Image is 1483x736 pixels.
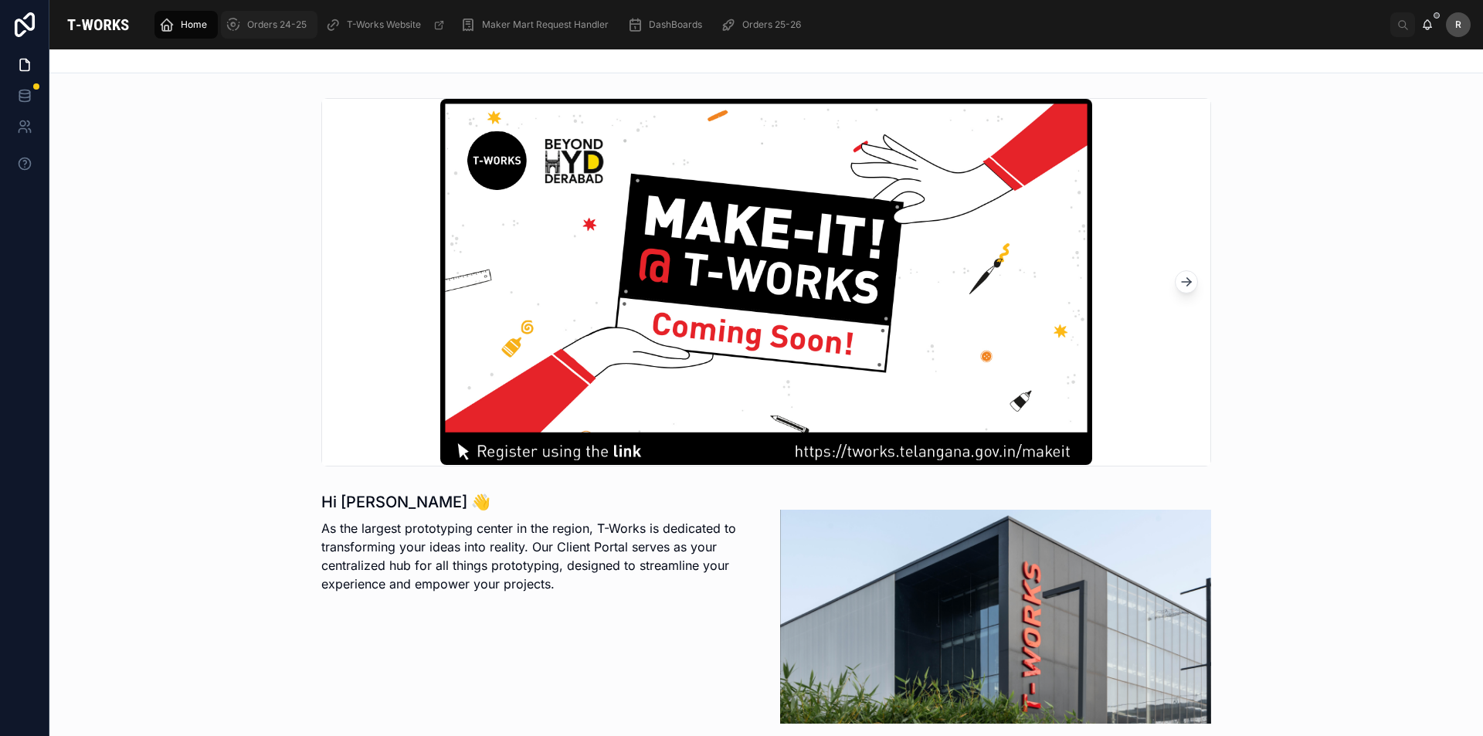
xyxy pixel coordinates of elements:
h1: Hi [PERSON_NAME] 👋 [321,491,752,513]
a: T-Works Website [321,11,453,39]
img: 20656-Tworks-build.png [780,510,1211,724]
p: As the largest prototyping center in the region, T-Works is dedicated to transforming your ideas ... [321,519,752,593]
span: Orders 25-26 [742,19,801,31]
span: DashBoards [649,19,702,31]
img: make-it-oming-soon-09-10.jpg [440,99,1092,465]
img: App logo [62,12,134,37]
span: Maker Mart Request Handler [482,19,609,31]
span: T-Works Website [347,19,421,31]
a: Home [154,11,218,39]
span: Home [181,19,207,31]
span: Orders 24-25 [247,19,307,31]
a: DashBoards [623,11,713,39]
a: Orders 25-26 [716,11,812,39]
a: Orders 24-25 [221,11,317,39]
a: Maker Mart Request Handler [456,11,619,39]
span: R [1455,19,1461,31]
div: scrollable content [147,8,1390,42]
